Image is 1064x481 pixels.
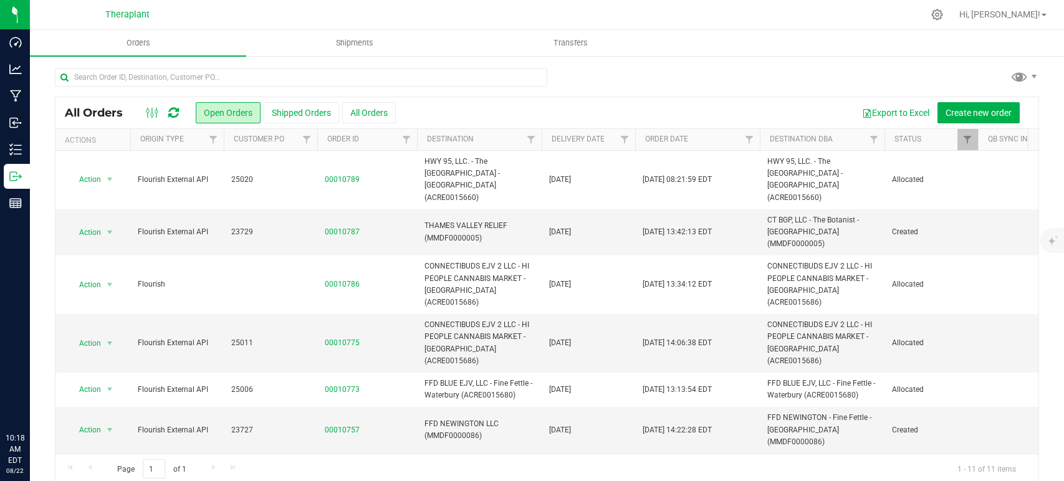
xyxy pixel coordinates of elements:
inline-svg: Manufacturing [9,90,22,102]
a: Filter [297,129,317,150]
span: select [102,335,118,352]
a: Destination DBA [770,135,833,143]
inline-svg: Outbound [9,170,22,183]
span: Action [68,335,102,352]
a: 00010775 [325,337,360,349]
a: Delivery Date [552,135,605,143]
a: Filter [864,129,884,150]
a: Shipments [246,30,463,56]
inline-svg: Reports [9,197,22,209]
span: [DATE] 14:22:28 EDT [643,424,712,436]
a: Filter [957,129,978,150]
a: Status [894,135,921,143]
span: Flourish External API [138,174,216,186]
input: Search Order ID, Destination, Customer PO... [55,68,547,87]
span: CONNECTIBUDS EJV 2 LLC - HI PEOPLE CANNABIS MARKET - [GEOGRAPHIC_DATA] (ACRE0015686) [424,319,534,367]
span: [DATE] [549,337,571,349]
button: Open Orders [196,102,261,123]
span: CONNECTIBUDS EJV 2 LLC - HI PEOPLE CANNABIS MARKET - [GEOGRAPHIC_DATA] (ACRE0015686) [767,260,877,308]
a: Customer PO [234,135,284,143]
span: select [102,171,118,188]
a: Origin Type [140,135,184,143]
span: HWY 95, LLC. - The [GEOGRAPHIC_DATA] - [GEOGRAPHIC_DATA] (ACRE0015660) [424,156,534,204]
span: select [102,224,118,241]
span: Allocated [892,384,971,396]
span: HWY 95, LLC. - The [GEOGRAPHIC_DATA] - [GEOGRAPHIC_DATA] (ACRE0015660) [767,156,877,204]
span: 23729 [231,226,310,238]
span: FFD NEWINGTON LLC (MMDF0000086) [424,418,534,442]
span: Transfers [537,37,605,49]
span: FFD BLUE EJV, LLC - Fine Fettle - Waterbury (ACRE0015680) [424,378,534,401]
a: Filter [203,129,224,150]
span: [DATE] 13:13:54 EDT [643,384,712,396]
a: 00010786 [325,279,360,290]
inline-svg: Analytics [9,63,22,75]
span: select [102,276,118,293]
button: All Orders [342,102,396,123]
a: Filter [521,129,542,150]
span: [DATE] [549,424,571,436]
span: Created [892,424,971,436]
span: [DATE] 13:42:13 EDT [643,226,712,238]
span: Action [68,224,102,241]
a: Destination [427,135,474,143]
span: select [102,421,118,439]
span: CT BGP, LLC - The Botanist - [GEOGRAPHIC_DATA] (MMDF0000005) [767,214,877,250]
span: [DATE] [549,226,571,238]
span: [DATE] 08:21:59 EDT [643,174,712,186]
span: Theraplant [105,9,150,20]
a: Orders [30,30,246,56]
span: CONNECTIBUDS EJV 2 LLC - HI PEOPLE CANNABIS MARKET - [GEOGRAPHIC_DATA] (ACRE0015686) [424,260,534,308]
span: [DATE] 14:06:38 EDT [643,337,712,349]
span: [DATE] 13:34:12 EDT [643,279,712,290]
span: Orders [110,37,167,49]
span: Shipments [319,37,390,49]
div: Manage settings [929,9,945,21]
a: Filter [396,129,417,150]
span: Flourish External API [138,424,216,436]
span: Allocated [892,174,971,186]
span: Hi, [PERSON_NAME]! [959,9,1040,19]
span: 25011 [231,337,310,349]
span: [DATE] [549,279,571,290]
p: 08/22 [6,466,24,475]
a: QB Sync Info [988,135,1037,143]
span: CONNECTIBUDS EJV 2 LLC - HI PEOPLE CANNABIS MARKET - [GEOGRAPHIC_DATA] (ACRE0015686) [767,319,877,367]
span: Created [892,226,971,238]
a: Filter [615,129,635,150]
iframe: Resource center [12,381,50,419]
a: 00010757 [325,424,360,436]
span: [DATE] [549,174,571,186]
span: FFD NEWINGTON - Fine Fettle - [GEOGRAPHIC_DATA] (MMDF0000086) [767,412,877,448]
span: [DATE] [549,384,571,396]
span: Action [68,276,102,293]
inline-svg: Inbound [9,117,22,129]
span: Page of 1 [107,459,196,479]
span: 25020 [231,174,310,186]
inline-svg: Dashboard [9,36,22,49]
span: 25006 [231,384,310,396]
inline-svg: Inventory [9,143,22,156]
span: Flourish [138,279,216,290]
span: 23727 [231,424,310,436]
span: Action [68,421,102,439]
a: 00010773 [325,384,360,396]
button: Export to Excel [854,102,937,123]
a: Order Date [645,135,688,143]
span: Flourish External API [138,337,216,349]
div: Actions [65,136,125,145]
span: Action [68,381,102,398]
a: Order ID [327,135,359,143]
span: Create new order [946,108,1012,118]
input: 1 [143,459,165,479]
a: Filter [739,129,760,150]
span: 1 - 11 of 11 items [947,459,1026,478]
p: 10:18 AM EDT [6,432,24,466]
span: Flourish External API [138,226,216,238]
span: Allocated [892,337,971,349]
span: Allocated [892,279,971,290]
span: select [102,381,118,398]
a: Transfers [463,30,679,56]
span: Action [68,171,102,188]
span: THAMES VALLEY RELIEF (MMDF0000005) [424,220,534,244]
